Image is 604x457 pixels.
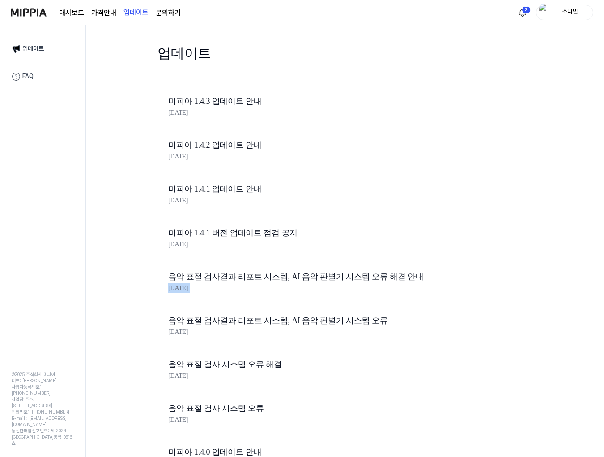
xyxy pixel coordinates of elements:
div: [DATE] [168,371,472,381]
div: E-mail : [EMAIL_ADDRESS][DOMAIN_NAME] [12,415,74,427]
button: 알림2 [515,5,530,20]
div: 전화번호: [PHONE_NUMBER] [12,409,74,415]
div: [DATE] [168,239,472,249]
a: 음악 표절 검사결과 리포트 시스템, AI 음악 판별기 시스템 오류 [168,314,472,327]
a: FAQ [6,67,79,86]
div: [DATE] [168,108,472,118]
div: © 2025 주식회사 미피아 [12,371,74,377]
a: 미피아 1.4.3 업데이트 안내 [168,95,472,108]
div: [DATE] [168,196,472,205]
button: profile조다민 [536,5,593,20]
div: [DATE] [168,152,472,162]
div: 통신판매업신고번호: 제 2024-[GEOGRAPHIC_DATA]동작-0916 호 [12,427,74,446]
div: [DATE] [168,327,472,337]
a: 미피아 1.4.1 업데이트 안내 [168,183,472,196]
img: profile [539,4,550,21]
div: 대표: [PERSON_NAME] [12,377,74,384]
a: 음악 표절 검사 시스템 오류 해결 [168,358,472,371]
a: 업데이트 [6,39,79,58]
div: [DATE] [168,283,472,293]
div: 사업장 주소: [STREET_ADDRESS] [12,396,74,409]
img: 알림 [517,7,528,18]
a: 대시보드 [59,8,84,18]
div: 사업자등록번호: [PHONE_NUMBER] [12,384,74,396]
a: 음악 표절 검사 시스템 오류 [168,402,472,415]
a: 음악 표절 검사결과 리포트 시스템, AI 음악 판별기 시스템 오류 해결 안내 [168,270,472,283]
a: 미피아 1.4.1 버전 업데이트 점검 공지 [168,226,472,239]
a: 미피아 1.4.2 업데이트 안내 [168,139,472,152]
div: 조다민 [553,7,587,17]
button: 가격안내 [91,8,116,18]
div: [DATE] [168,415,472,425]
div: 업데이트 [157,43,483,86]
a: 업데이트 [123,0,149,25]
a: 문의하기 [156,8,181,18]
div: 2 [522,6,531,13]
